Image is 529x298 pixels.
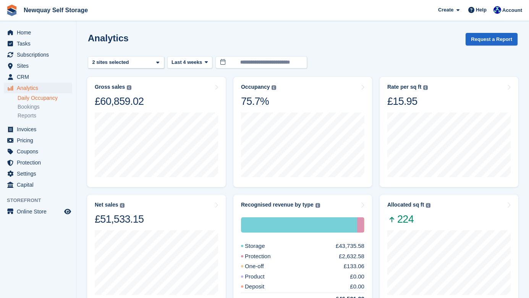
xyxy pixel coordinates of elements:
[95,202,118,208] div: Net sales
[426,203,430,208] img: icon-info-grey-7440780725fd019a000dd9b08b2336e03edf1995a4989e88bcd33f0948082b44.svg
[17,49,63,60] span: Subscriptions
[4,124,72,135] a: menu
[502,7,522,14] span: Account
[17,135,63,146] span: Pricing
[466,33,518,46] button: Request a Report
[344,262,364,271] div: £133.06
[7,197,76,204] span: Storefront
[6,5,18,16] img: stora-icon-8386f47178a22dfd0bd8f6a31ec36ba5ce8667c1dd55bd0f319d3a0aa187defe.svg
[120,203,125,208] img: icon-info-grey-7440780725fd019a000dd9b08b2336e03edf1995a4989e88bcd33f0948082b44.svg
[4,83,72,93] a: menu
[241,202,314,208] div: Recognised revenue by type
[241,217,357,233] div: Storage
[4,135,72,146] a: menu
[315,203,320,208] img: icon-info-grey-7440780725fd019a000dd9b08b2336e03edf1995a4989e88bcd33f0948082b44.svg
[127,85,131,90] img: icon-info-grey-7440780725fd019a000dd9b08b2336e03edf1995a4989e88bcd33f0948082b44.svg
[4,27,72,38] a: menu
[18,94,72,102] a: Daily Occupancy
[63,207,72,216] a: Preview store
[272,85,276,90] img: icon-info-grey-7440780725fd019a000dd9b08b2336e03edf1995a4989e88bcd33f0948082b44.svg
[21,4,91,16] a: Newquay Self Storage
[95,84,125,90] div: Gross sales
[167,56,212,69] button: Last 4 weeks
[387,213,430,226] span: 224
[95,213,144,226] div: £51,533.15
[4,179,72,190] a: menu
[95,95,144,108] div: £60,859.02
[387,202,424,208] div: Allocated sq ft
[387,84,421,90] div: Rate per sq ft
[17,83,63,93] span: Analytics
[387,95,428,108] div: £15.95
[476,6,487,14] span: Help
[350,282,364,291] div: £0.00
[4,38,72,49] a: menu
[4,49,72,60] a: menu
[336,242,364,251] div: £43,735.58
[357,217,364,233] div: Protection
[17,124,63,135] span: Invoices
[18,103,72,111] a: Bookings
[171,59,202,66] span: Last 4 weeks
[88,33,129,43] h2: Analytics
[339,252,364,261] div: £2,632.58
[91,59,132,66] div: 2 sites selected
[4,146,72,157] a: menu
[438,6,453,14] span: Create
[241,95,276,108] div: 75.7%
[17,27,63,38] span: Home
[17,168,63,179] span: Settings
[241,84,270,90] div: Occupancy
[4,60,72,71] a: menu
[4,72,72,82] a: menu
[4,168,72,179] a: menu
[241,282,283,291] div: Deposit
[241,262,282,271] div: One-off
[241,242,283,251] div: Storage
[241,272,283,281] div: Product
[350,272,364,281] div: £0.00
[4,157,72,168] a: menu
[493,6,501,14] img: Debbie
[4,206,72,217] a: menu
[241,252,289,261] div: Protection
[17,157,63,168] span: Protection
[364,217,364,233] div: One-off
[17,60,63,71] span: Sites
[17,38,63,49] span: Tasks
[17,72,63,82] span: CRM
[17,146,63,157] span: Coupons
[17,206,63,217] span: Online Store
[18,112,72,119] a: Reports
[423,85,428,90] img: icon-info-grey-7440780725fd019a000dd9b08b2336e03edf1995a4989e88bcd33f0948082b44.svg
[17,179,63,190] span: Capital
